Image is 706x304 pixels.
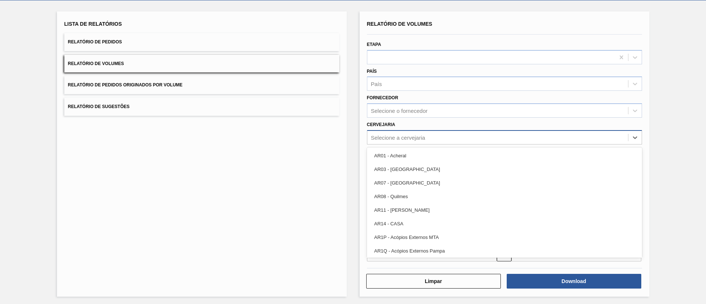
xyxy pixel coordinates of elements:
div: Selecione o fornecedor [371,108,428,114]
div: AR03 - [GEOGRAPHIC_DATA] [367,162,642,176]
span: Lista de Relatórios [64,21,122,27]
label: Cervejaria [367,122,395,127]
button: Relatório de Volumes [64,55,339,73]
span: Relatório de Volumes [68,61,124,66]
div: AR01 - Acheral [367,149,642,162]
div: País [371,81,382,87]
div: AR1P - Acópios Externos MTA [367,230,642,244]
div: AR11 - [PERSON_NAME] [367,203,642,217]
span: Relatório de Volumes [367,21,432,27]
label: País [367,69,377,74]
div: AR07 - [GEOGRAPHIC_DATA] [367,176,642,190]
div: AR08 - Quilmes [367,190,642,203]
span: Relatório de Pedidos Originados por Volume [68,82,183,87]
span: Relatório de Pedidos [68,39,122,44]
span: Relatório de Sugestões [68,104,130,109]
div: AR14 - CASA [367,217,642,230]
button: Limpar [366,274,501,289]
label: Fornecedor [367,95,398,100]
button: Relatório de Sugestões [64,98,339,116]
button: Download [507,274,641,289]
label: Etapa [367,42,381,47]
div: AR1Q - Acópios Externos Pampa [367,244,642,258]
div: Selecione a cervejaria [371,134,425,140]
button: Relatório de Pedidos Originados por Volume [64,76,339,94]
button: Relatório de Pedidos [64,33,339,51]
